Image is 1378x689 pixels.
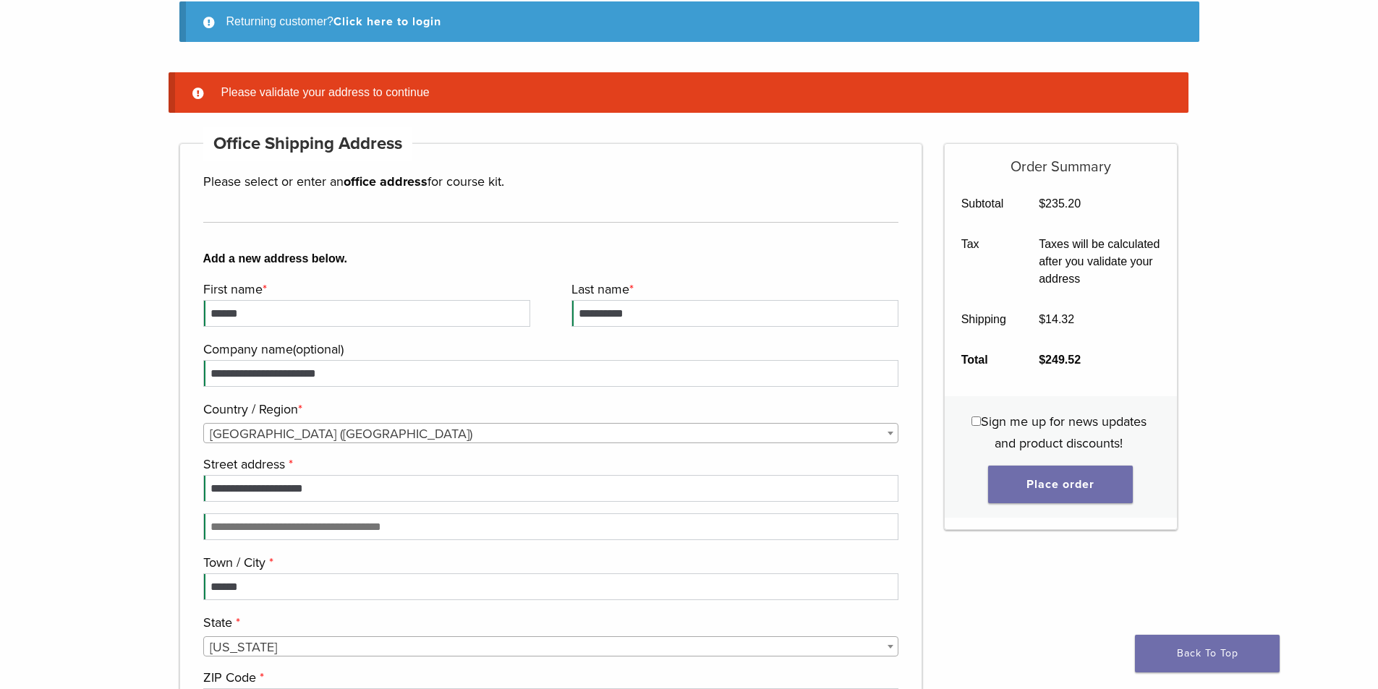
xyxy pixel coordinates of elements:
[203,423,899,443] span: Country / Region
[945,224,1023,299] th: Tax
[344,174,428,189] strong: office address
[216,84,1165,101] li: Please validate your address to continue
[1039,354,1081,366] bdi: 249.52
[293,341,344,357] span: (optional)
[204,424,898,444] span: United States (US)
[945,340,1023,380] th: Total
[203,552,896,573] label: Town / City
[1039,313,1045,325] span: $
[203,250,899,268] b: Add a new address below.
[945,184,1023,224] th: Subtotal
[971,416,981,426] input: Sign me up for news updates and product discounts!
[203,636,899,656] span: State
[179,1,1199,42] div: Returning customer?
[203,612,896,633] label: State
[203,278,527,300] label: First name
[203,127,413,161] h4: Office Shipping Address
[203,398,896,420] label: Country / Region
[988,466,1133,503] button: Place order
[333,14,441,29] a: Click here to login
[204,637,898,657] span: Louisiana
[945,144,1177,176] h5: Order Summary
[203,453,896,475] label: Street address
[1039,354,1045,366] span: $
[1039,313,1074,325] bdi: 14.32
[1039,197,1045,210] span: $
[571,278,895,300] label: Last name
[1039,197,1081,210] bdi: 235.20
[203,338,896,360] label: Company name
[1135,635,1280,672] a: Back To Top
[203,171,899,192] p: Please select or enter an for course kit.
[1023,224,1177,299] td: Taxes will be calculated after you validate your address
[203,667,896,688] label: ZIP Code
[945,299,1023,340] th: Shipping
[981,414,1147,451] span: Sign me up for news updates and product discounts!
